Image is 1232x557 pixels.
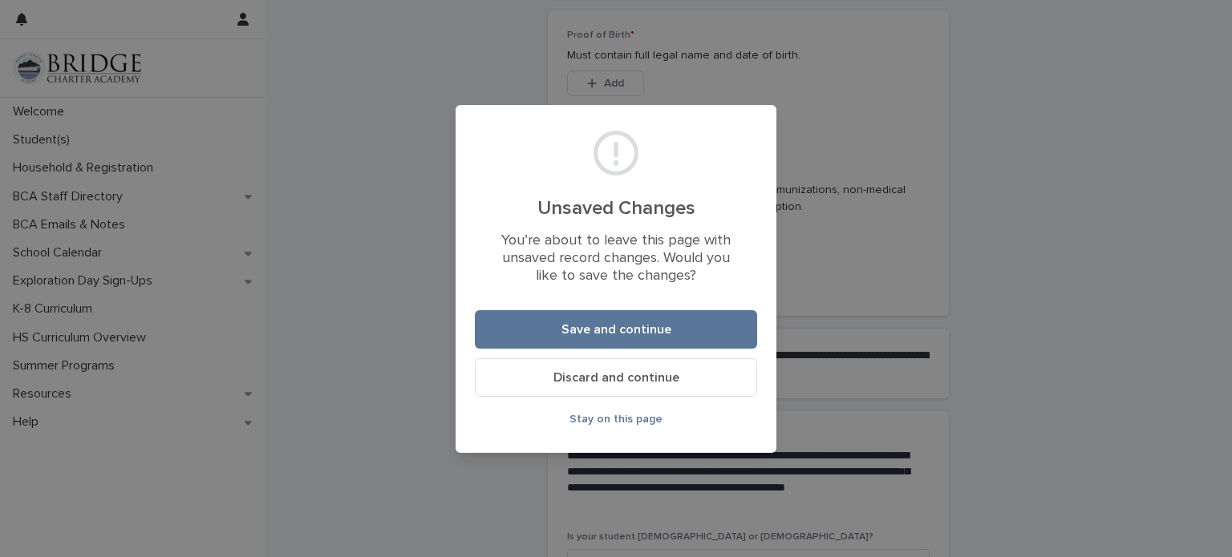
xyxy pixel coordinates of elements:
[494,232,738,285] p: You’re about to leave this page with unsaved record changes. Would you like to save the changes?
[553,371,679,384] span: Discard and continue
[475,310,757,349] button: Save and continue
[475,358,757,397] button: Discard and continue
[475,406,757,432] button: Stay on this page
[561,323,671,336] span: Save and continue
[569,414,663,425] span: Stay on this page
[494,197,738,220] h2: Unsaved Changes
